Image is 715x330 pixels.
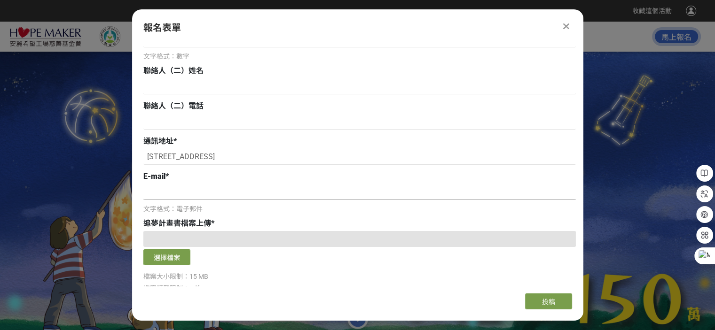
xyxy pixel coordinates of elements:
button: 選擇檔案 [143,249,190,265]
span: 通訊地址 [143,137,173,146]
span: 文字格式：數字 [143,53,189,60]
span: E-mail [143,172,165,181]
span: 文字格式：電子郵件 [143,205,203,213]
span: 投稿 [542,298,555,306]
button: 投稿 [525,293,572,309]
span: 聯絡人（二）電話 [143,101,204,110]
span: 報名表單 [143,22,181,33]
span: 聯絡人（二）姓名 [143,66,204,75]
button: 馬上報名 [652,27,701,46]
span: 收藏這個活動 [632,7,672,15]
span: 追夢計畫書檔案上傳 [143,219,211,228]
img: 教育部國民及學前教育署 [86,26,134,47]
span: 檔案類型限制：pdf [143,284,199,292]
span: 檔案大小限制：15 MB [143,273,208,280]
span: 馬上報名 [661,31,691,42]
img: 2025「小夢想．大志氣」追夢計畫 [9,26,82,47]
